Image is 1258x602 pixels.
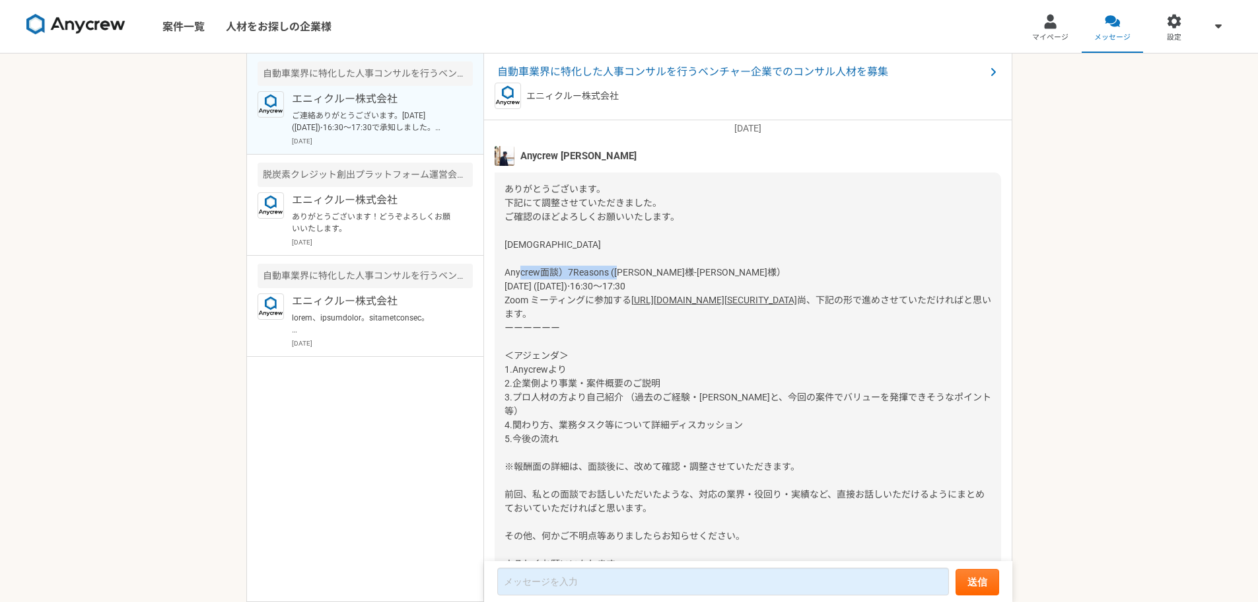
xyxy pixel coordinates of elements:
[258,192,284,219] img: logo_text_blue_01.png
[292,91,455,107] p: エニィクルー株式会社
[495,146,514,166] img: tomoya_yamashita.jpeg
[258,61,473,86] div: 自動車業界に特化した人事コンサルを行うベンチャー企業でのコンサル人材を募集
[292,211,455,235] p: ありがとうございます！どうぞよろしくお願いいたします。
[258,91,284,118] img: logo_text_blue_01.png
[292,237,473,247] p: [DATE]
[258,264,473,288] div: 自動車業界に特化した人事コンサルを行うベンチャー企業での採用担当を募集
[1167,32,1181,43] span: 設定
[292,136,473,146] p: [DATE]
[495,83,521,109] img: logo_text_blue_01.png
[258,293,284,320] img: logo_text_blue_01.png
[520,149,637,163] span: Anycrew [PERSON_NAME]
[497,64,985,80] span: 自動車業界に特化した人事コンサルを行うベンチャー企業でのコンサル人材を募集
[1094,32,1131,43] span: メッセージ
[631,295,797,305] a: [URL][DOMAIN_NAME][SECURITY_DATA]
[292,338,473,348] p: [DATE]
[292,110,455,133] p: ご連絡ありがとうございます。[DATE] ([DATE])⋅16:30～17:30で承知しました。 当日何卒よろしくお願い致します。
[292,312,455,336] p: lorem、ipsumdolor。sitametconsec。 ▼adipisci ●5171/9-3876/4： eliTSedd。Eiusmo Temporin Utlabore(etdol...
[505,184,786,305] span: ありがとうございます。 下記にて調整させていただきました。 ご確認のほどよろしくお願いいたします。 [DEMOGRAPHIC_DATA] Anycrew面談）7Reasons ([PERSON_...
[1032,32,1068,43] span: マイページ
[258,163,473,187] div: 脱炭素クレジット創出プラットフォーム運営会社での事業推進を行う方を募集
[292,293,455,309] p: エニィクルー株式会社
[292,192,455,208] p: エニィクルー株式会社
[956,569,999,595] button: 送信
[26,14,125,35] img: 8DqYSo04kwAAAAASUVORK5CYII=
[495,122,1001,135] p: [DATE]
[526,89,619,103] p: エニィクルー株式会社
